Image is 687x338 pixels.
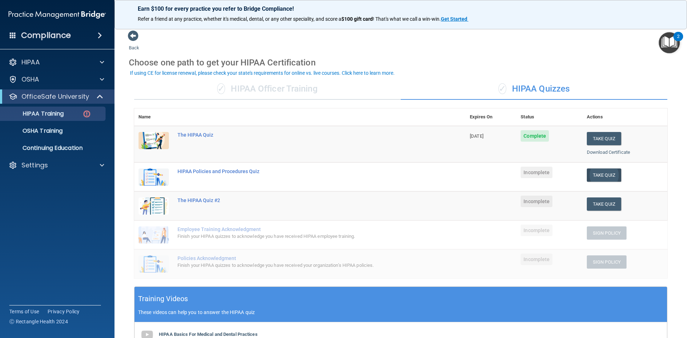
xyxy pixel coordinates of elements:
p: Earn $100 for every practice you refer to Bridge Compliance! [138,5,664,12]
button: Take Quiz [587,168,621,182]
a: Download Certificate [587,150,630,155]
a: Get Started [441,16,468,22]
p: Continuing Education [5,144,102,152]
p: OSHA Training [5,127,63,134]
p: OfficeSafe University [21,92,89,101]
a: HIPAA [9,58,104,67]
h5: Training Videos [138,293,188,305]
div: HIPAA Quizzes [401,78,667,100]
img: PMB logo [9,8,106,22]
button: If using CE for license renewal, please check your state's requirements for online vs. live cours... [129,69,396,77]
b: HIPAA Basics For Medical and Dental Practices [159,332,258,337]
div: Employee Training Acknowledgment [177,226,430,232]
button: Take Quiz [587,197,621,211]
div: The HIPAA Quiz [177,132,430,138]
button: Sign Policy [587,255,627,269]
a: Terms of Use [9,308,39,315]
div: 2 [677,36,679,46]
span: Refer a friend at any practice, whether it's medical, dental, or any other speciality, and score a [138,16,341,22]
th: Expires On [466,108,516,126]
th: Name [134,108,173,126]
strong: Get Started [441,16,467,22]
span: Incomplete [521,196,552,207]
span: Ⓒ Rectangle Health 2024 [9,318,68,325]
div: The HIPAA Quiz #2 [177,197,430,203]
span: Incomplete [521,254,552,265]
a: OSHA [9,75,104,84]
div: If using CE for license renewal, please check your state's requirements for online vs. live cours... [130,70,395,75]
span: ✓ [498,83,506,94]
p: Settings [21,161,48,170]
th: Status [516,108,583,126]
div: Policies Acknowledgment [177,255,430,261]
div: Finish your HIPAA quizzes to acknowledge you have received HIPAA employee training. [177,232,430,241]
div: Finish your HIPAA quizzes to acknowledge you have received your organization’s HIPAA policies. [177,261,430,270]
th: Actions [583,108,667,126]
span: ✓ [217,83,225,94]
div: HIPAA Officer Training [134,78,401,100]
button: Open Resource Center, 2 new notifications [659,32,680,53]
p: OSHA [21,75,39,84]
p: HIPAA [21,58,40,67]
span: [DATE] [470,133,483,139]
p: HIPAA Training [5,110,64,117]
div: HIPAA Policies and Procedures Quiz [177,168,430,174]
img: danger-circle.6113f641.png [82,109,91,118]
strong: $100 gift card [341,16,373,22]
button: Take Quiz [587,132,621,145]
span: Incomplete [521,167,552,178]
p: These videos can help you to answer the HIPAA quiz [138,309,663,315]
button: Sign Policy [587,226,627,240]
span: Incomplete [521,225,552,236]
a: Back [129,36,139,50]
span: Complete [521,130,549,142]
div: Choose one path to get your HIPAA Certification [129,52,673,73]
h4: Compliance [21,30,71,40]
a: Privacy Policy [48,308,80,315]
a: Settings [9,161,104,170]
a: OfficeSafe University [9,92,104,101]
span: ! That's what we call a win-win. [373,16,441,22]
